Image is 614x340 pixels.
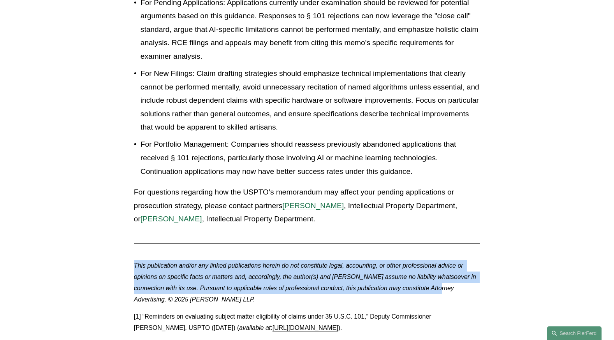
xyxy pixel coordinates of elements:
[239,324,271,331] em: available at
[134,311,480,334] p: [1] “Reminders on evaluating subject matter eligibility of claims under 35 U.S.C. 101,” Deputy Co...
[134,186,480,226] p: For questions regarding how the USPTO’s memorandum may affect your pending applications or prosec...
[282,202,344,210] a: [PERSON_NAME]
[141,67,480,134] p: For New Filings: Claim drafting strategies should emphasize technical implementations that clearl...
[141,138,480,178] p: For Portfolio Management: Companies should reassess previously abandoned applications that receiv...
[141,215,202,223] a: [PERSON_NAME]
[273,324,338,331] a: [URL][DOMAIN_NAME]
[134,262,478,302] em: This publication and/or any linked publications herein do not constitute legal, accounting, or ot...
[547,326,602,340] a: Search this site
